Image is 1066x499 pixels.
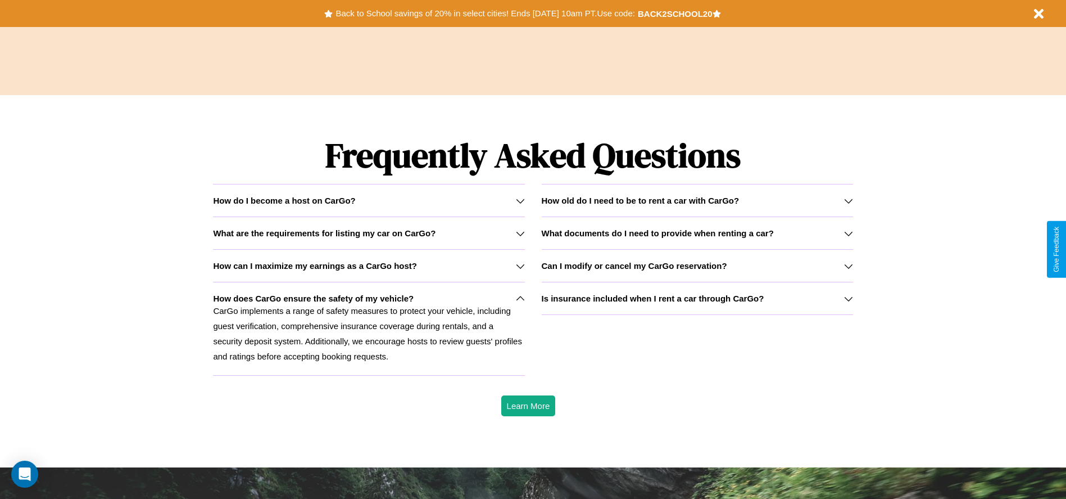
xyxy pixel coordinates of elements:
div: Open Intercom Messenger [11,461,38,488]
h3: Can I modify or cancel my CarGo reservation? [542,261,727,271]
h3: How do I become a host on CarGo? [213,196,355,205]
h3: How can I maximize my earnings as a CarGo host? [213,261,417,271]
h3: How old do I need to be to rent a car with CarGo? [542,196,740,205]
h3: What documents do I need to provide when renting a car? [542,228,774,238]
h3: Is insurance included when I rent a car through CarGo? [542,294,764,303]
h3: How does CarGo ensure the safety of my vehicle? [213,294,414,303]
b: BACK2SCHOOL20 [638,9,713,19]
h1: Frequently Asked Questions [213,127,852,184]
div: Give Feedback [1053,227,1060,272]
button: Back to School savings of 20% in select cities! Ends [DATE] 10am PT.Use code: [333,6,637,21]
button: Learn More [501,395,556,416]
h3: What are the requirements for listing my car on CarGo? [213,228,436,238]
p: CarGo implements a range of safety measures to protect your vehicle, including guest verification... [213,303,524,364]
